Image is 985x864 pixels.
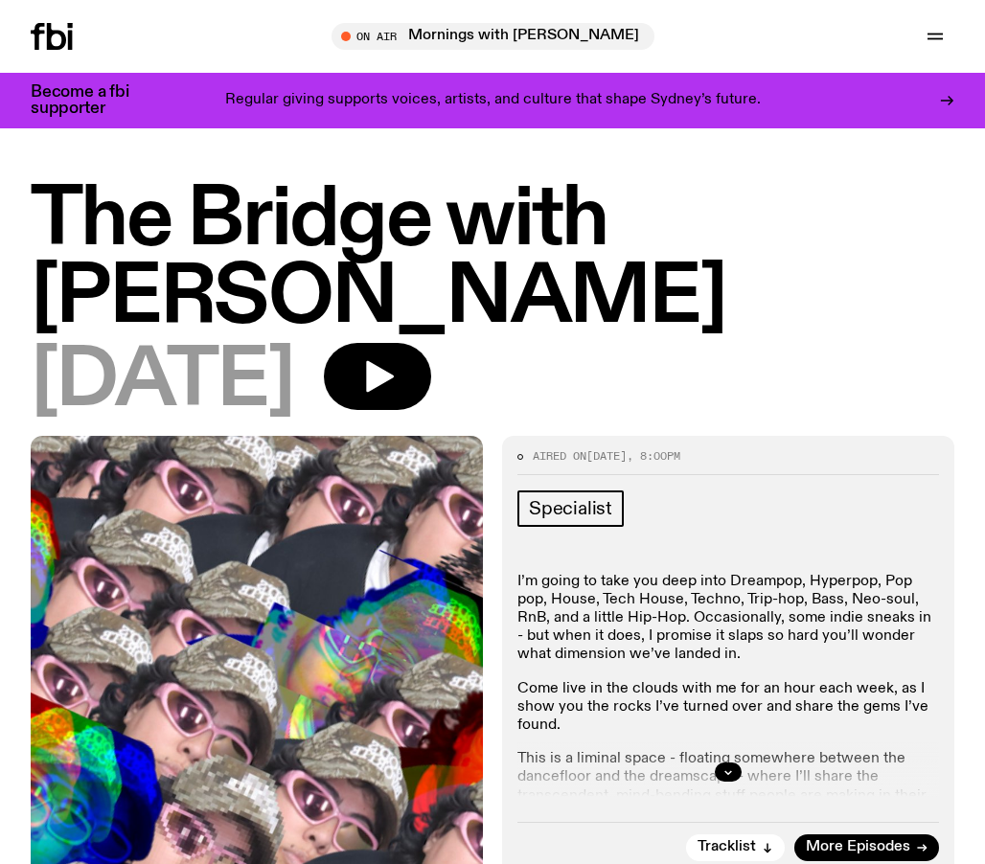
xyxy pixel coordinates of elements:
p: Come live in the clouds with me for an hour each week, as I show you the rocks I’ve turned over a... [517,680,939,736]
span: [DATE] [31,343,293,421]
span: Tracklist [698,840,756,854]
h3: Become a fbi supporter [31,84,153,117]
p: Regular giving supports voices, artists, and culture that shape Sydney’s future. [225,92,761,109]
span: More Episodes [806,840,910,854]
h1: The Bridge with [PERSON_NAME] [31,182,954,337]
span: Aired on [533,448,586,464]
a: Specialist [517,490,624,527]
button: Tracklist [686,834,785,861]
button: On AirMornings with [PERSON_NAME] [332,23,654,50]
p: I’m going to take you deep into Dreampop, Hyperpop, Pop pop, House, Tech House, Techno, Trip-hop,... [517,573,939,665]
a: More Episodes [794,834,939,861]
span: , 8:00pm [627,448,680,464]
span: Specialist [529,498,612,519]
span: [DATE] [586,448,627,464]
